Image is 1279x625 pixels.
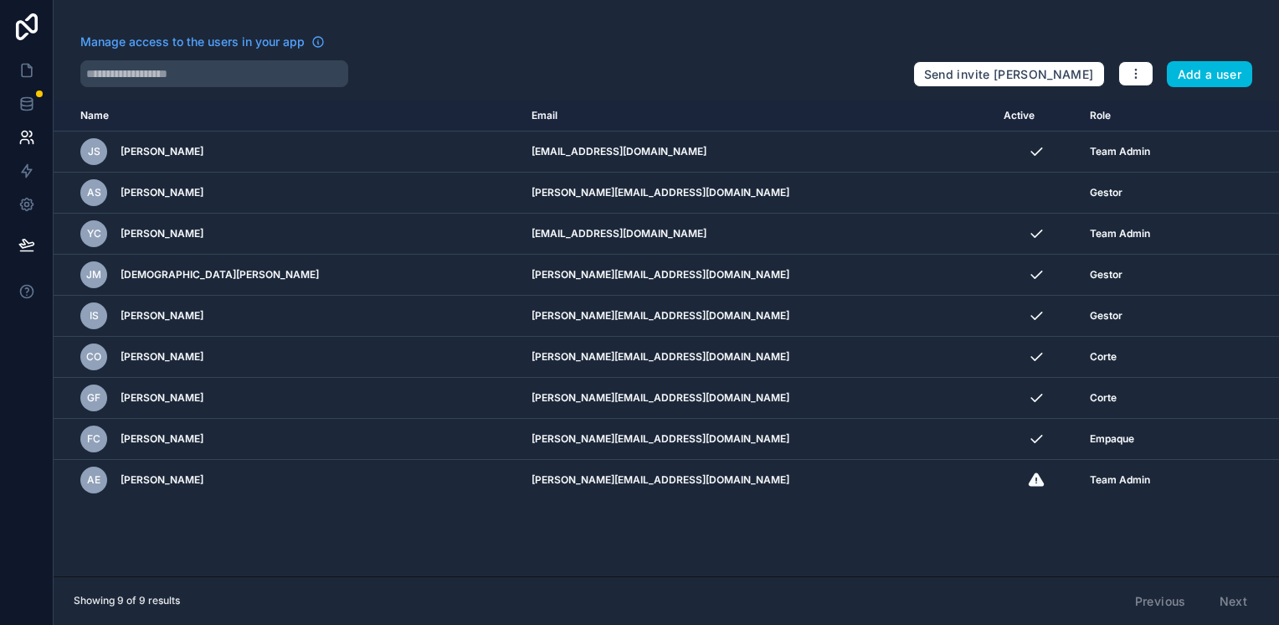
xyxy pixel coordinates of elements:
span: [PERSON_NAME] [121,473,203,487]
span: js [88,145,100,158]
span: Gestor [1090,268,1122,282]
td: [PERSON_NAME][EMAIL_ADDRESS][DOMAIN_NAME] [521,173,994,214]
span: AE [87,473,100,487]
span: [PERSON_NAME] [121,309,203,323]
span: AS [87,186,101,199]
td: [EMAIL_ADDRESS][DOMAIN_NAME] [521,132,994,173]
span: Team Admin [1090,227,1150,240]
span: [PERSON_NAME] [121,391,203,405]
span: FC [87,432,100,446]
span: [PERSON_NAME] [121,227,203,240]
td: [PERSON_NAME][EMAIL_ADDRESS][DOMAIN_NAME] [521,419,994,460]
span: IS [90,309,99,323]
span: Team Admin [1090,473,1150,487]
span: [PERSON_NAME] [121,145,203,158]
div: scrollable content [54,101,1279,576]
td: [PERSON_NAME][EMAIL_ADDRESS][DOMAIN_NAME] [521,255,994,296]
th: Name [54,101,521,132]
span: [DEMOGRAPHIC_DATA][PERSON_NAME] [121,268,319,282]
span: [PERSON_NAME] [121,432,203,446]
span: [PERSON_NAME] [121,350,203,364]
span: Gestor [1090,309,1122,323]
a: Manage access to the users in your app [80,34,325,50]
span: [PERSON_NAME] [121,186,203,199]
td: [PERSON_NAME][EMAIL_ADDRESS][DOMAIN_NAME] [521,337,994,378]
span: JM [86,268,101,282]
button: Add a user [1167,61,1253,88]
th: Active [994,101,1081,132]
td: [PERSON_NAME][EMAIL_ADDRESS][DOMAIN_NAME] [521,378,994,419]
span: Manage access to the users in your app [80,34,305,50]
th: Role [1080,101,1216,132]
span: CO [86,350,101,364]
span: Showing 9 of 9 results [74,594,180,607]
td: [PERSON_NAME][EMAIL_ADDRESS][DOMAIN_NAME] [521,460,994,501]
span: Corte [1090,391,1117,405]
td: [EMAIL_ADDRESS][DOMAIN_NAME] [521,214,994,255]
span: YC [87,227,101,240]
span: GF [87,391,100,405]
span: Gestor [1090,186,1122,199]
th: Email [521,101,994,132]
span: Team Admin [1090,145,1150,158]
button: Send invite [PERSON_NAME] [913,61,1105,88]
td: [PERSON_NAME][EMAIL_ADDRESS][DOMAIN_NAME] [521,296,994,337]
span: Empaque [1090,432,1134,446]
span: Corte [1090,350,1117,364]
